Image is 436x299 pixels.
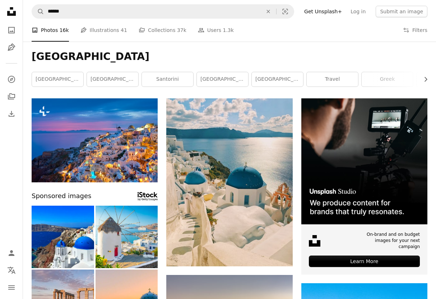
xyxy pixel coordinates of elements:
a: Download History [4,107,19,121]
a: Log in / Sign up [4,246,19,260]
button: Filters [403,19,427,42]
img: file-1631678316303-ed18b8b5cb9cimage [309,235,320,247]
button: Search Unsplash [32,5,44,18]
button: Clear [260,5,276,18]
a: Users 1.3k [198,19,234,42]
a: santorini [142,72,193,87]
a: Collections 37k [139,19,186,42]
form: Find visuals sitewide [32,4,294,19]
img: Old white church [32,206,94,268]
img: white and blue concrete building near body of water during daytime [166,98,292,266]
span: 1.3k [223,26,234,34]
button: Visual search [277,5,294,18]
a: [GEOGRAPHIC_DATA] [87,72,138,87]
a: Illustrations 41 [80,19,127,42]
a: [GEOGRAPHIC_DATA] [252,72,303,87]
div: Learn More [309,256,420,267]
h1: [GEOGRAPHIC_DATA] [32,50,427,63]
button: scroll list to the right [419,72,427,87]
a: Photos [4,23,19,37]
a: [GEOGRAPHIC_DATA] [32,72,83,87]
img: file-1715652217532-464736461acbimage [301,98,427,224]
span: On-brand and on budget images for your next campaign [361,232,420,249]
button: Submit an image [376,6,427,17]
a: greek [362,72,413,87]
a: Collections [4,89,19,104]
img: Famous greek iconic selfie spot tourist destination Oia village with traditional white houses and... [32,98,158,183]
img: Beautiful view of Mykonos town, Cyclades islands, Greece [96,206,158,268]
a: Famous greek iconic selfie spot tourist destination Oia village with traditional white houses and... [32,137,158,144]
a: white and blue concrete building near body of water during daytime [166,179,292,186]
a: Log in [346,6,370,17]
a: travel [307,72,358,87]
a: On-brand and on budget images for your next campaignLearn More [301,98,427,275]
a: Get Unsplash+ [300,6,346,17]
button: Menu [4,280,19,295]
span: 37k [177,26,186,34]
a: [GEOGRAPHIC_DATA] [197,72,248,87]
span: Sponsored images [32,191,91,201]
button: Language [4,263,19,277]
a: Illustrations [4,40,19,55]
span: 41 [121,26,127,34]
a: Explore [4,72,19,87]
